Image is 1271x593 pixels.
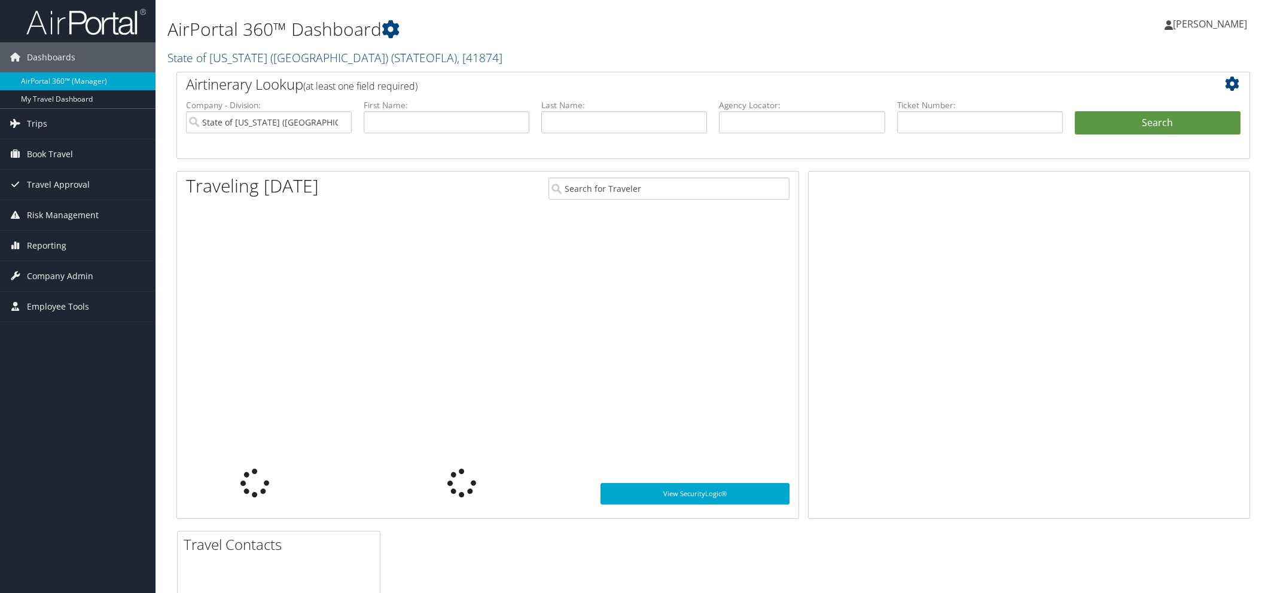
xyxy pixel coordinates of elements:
[719,99,885,111] label: Agency Locator:
[167,17,895,42] h1: AirPortal 360™ Dashboard
[27,109,47,139] span: Trips
[26,8,146,36] img: airportal-logo.png
[541,99,707,111] label: Last Name:
[1173,17,1247,30] span: [PERSON_NAME]
[27,231,66,261] span: Reporting
[184,534,380,555] h2: Travel Contacts
[167,50,502,66] a: State of [US_STATE] ([GEOGRAPHIC_DATA])
[186,173,319,198] h1: Traveling [DATE]
[27,170,90,200] span: Travel Approval
[186,99,352,111] label: Company - Division:
[364,99,529,111] label: First Name:
[27,261,93,291] span: Company Admin
[186,74,1151,94] h2: Airtinerary Lookup
[27,42,75,72] span: Dashboards
[548,178,790,200] input: Search for Traveler
[27,292,89,322] span: Employee Tools
[303,80,417,93] span: (at least one field required)
[601,483,790,505] a: View SecurityLogic®
[457,50,502,66] span: , [ 41874 ]
[1075,111,1240,135] button: Search
[897,99,1063,111] label: Ticket Number:
[27,139,73,169] span: Book Travel
[1165,6,1259,42] a: [PERSON_NAME]
[27,200,99,230] span: Risk Management
[391,50,457,66] span: ( STATEOFLA )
